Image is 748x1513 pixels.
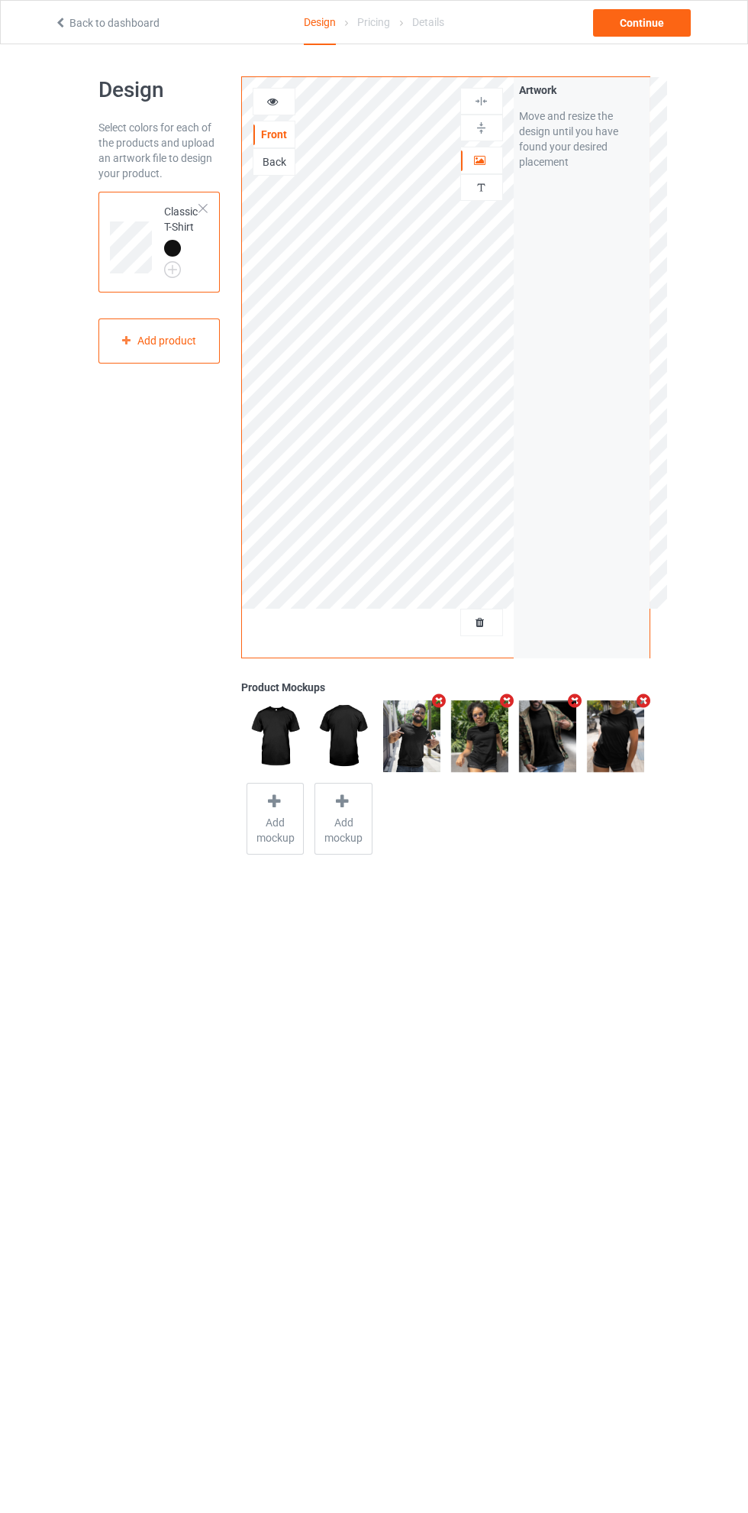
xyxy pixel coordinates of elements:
div: Back [253,154,295,170]
img: regular.jpg [587,700,644,772]
img: regular.jpg [314,700,372,772]
div: Product Mockups [241,680,650,695]
div: Classic T-Shirt [164,204,201,273]
div: Design [304,1,336,45]
i: Remove mockup [430,693,449,709]
img: regular.jpg [451,700,508,772]
i: Remove mockup [498,693,517,709]
img: svg%3E%0A [474,121,488,135]
div: Add product [98,318,221,364]
img: regular.jpg [247,700,304,772]
i: Remove mockup [566,693,585,709]
a: Back to dashboard [54,17,160,29]
div: Classic T-Shirt [98,192,221,293]
div: Add mockup [247,783,304,855]
img: regular.jpg [383,700,440,772]
div: Move and resize the design until you have found your desired placement [519,108,644,170]
div: Select colors for each of the products and upload an artwork file to design your product. [98,120,221,181]
h1: Design [98,76,221,104]
div: Front [253,127,295,142]
div: Pricing [357,1,390,44]
div: Add mockup [314,783,372,855]
img: regular.jpg [519,700,576,772]
span: Add mockup [247,815,303,845]
span: Add mockup [315,815,371,845]
i: Remove mockup [634,693,653,709]
img: svg%3E%0A [474,180,488,195]
div: Artwork [519,82,644,98]
div: Continue [593,9,691,37]
img: svg%3E%0A [474,94,488,108]
div: Details [412,1,444,44]
img: svg+xml;base64,PD94bWwgdmVyc2lvbj0iMS4wIiBlbmNvZGluZz0iVVRGLTgiPz4KPHN2ZyB3aWR0aD0iMjJweCIgaGVpZ2... [164,261,181,278]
